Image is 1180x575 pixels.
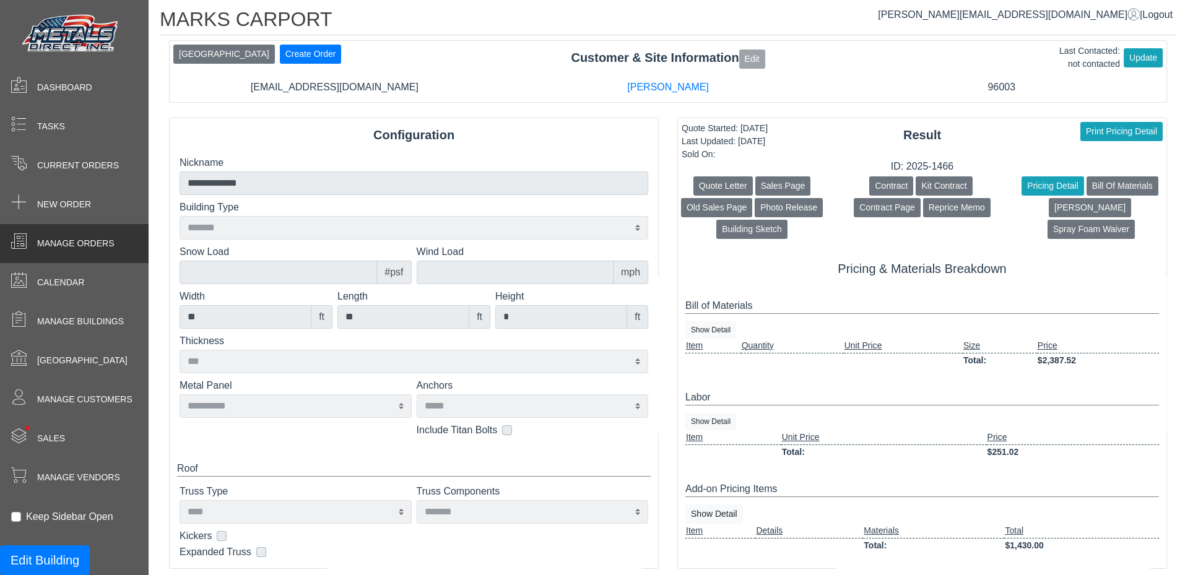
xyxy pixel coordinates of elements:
[878,9,1140,20] a: [PERSON_NAME][EMAIL_ADDRESS][DOMAIN_NAME]
[693,176,753,196] button: Quote Letter
[177,461,651,477] div: Roof
[37,276,84,289] span: Calendar
[963,353,1037,368] td: Total:
[160,7,1176,35] h1: MARKS CARPORT
[180,244,412,259] label: Snow Load
[495,289,648,304] label: Height
[685,524,755,538] td: Item
[180,378,412,393] label: Metal Panel
[685,321,736,339] button: Show Detail
[1087,176,1158,196] button: Bill Of Materials
[1080,122,1163,141] button: Print Pricing Detail
[682,135,768,148] div: Last Updated: [DATE]
[755,524,863,538] td: Details
[180,155,648,170] label: Nickname
[1142,9,1173,20] span: Logout
[1059,45,1120,71] div: Last Contacted: not contacted
[469,305,490,329] div: ft
[37,237,114,250] span: Manage Orders
[863,538,1004,553] td: Total:
[755,198,823,217] button: Photo Release
[755,176,811,196] button: Sales Page
[180,334,648,348] label: Thickness
[180,545,251,560] label: Expanded Truss
[685,298,1159,314] div: Bill of Materials
[987,430,1159,445] td: Price
[1004,538,1159,553] td: $1,430.00
[417,378,649,393] label: Anchors
[916,176,972,196] button: Kit Contract
[1022,176,1083,196] button: Pricing Detail
[180,529,212,543] label: Kickers
[685,339,741,353] td: Item
[844,339,963,353] td: Unit Price
[627,305,648,329] div: ft
[37,81,92,94] span: Dashboard
[37,432,65,445] span: Sales
[627,82,709,92] a: [PERSON_NAME]
[685,390,1159,405] div: Labor
[1048,220,1135,239] button: Spray Foam Waiver
[863,524,1004,538] td: Materials
[685,504,743,524] button: Show Detail
[835,80,1168,95] div: 96003
[180,484,412,499] label: Truss Type
[685,430,781,445] td: Item
[37,198,91,211] span: New Order
[173,45,275,64] button: [GEOGRAPHIC_DATA]
[19,11,124,57] img: Metals Direct Inc Logo
[685,413,736,430] button: Show Detail
[1124,48,1163,67] button: Update
[923,198,991,217] button: Reprice Memo
[741,339,844,353] td: Quantity
[37,315,124,328] span: Manage Buildings
[781,430,987,445] td: Unit Price
[685,482,1159,497] div: Add-on Pricing Items
[1049,198,1131,217] button: [PERSON_NAME]
[963,339,1037,353] td: Size
[180,289,332,304] label: Width
[168,80,501,95] div: [EMAIL_ADDRESS][DOMAIN_NAME]
[417,423,498,438] label: Include Titan Bolts
[37,159,119,172] span: Current Orders
[180,200,648,215] label: Building Type
[854,198,921,217] button: Contract Page
[678,159,1166,174] div: ID: 2025-1466
[613,261,648,284] div: mph
[170,126,658,144] div: Configuration
[417,244,649,259] label: Wind Load
[987,444,1159,459] td: $251.02
[1004,524,1159,538] td: Total
[678,126,1166,144] div: Result
[716,220,787,239] button: Building Sketch
[37,354,128,367] span: [GEOGRAPHIC_DATA]
[681,198,752,217] button: Old Sales Page
[739,50,765,69] button: Edit
[37,393,132,406] span: Manage Customers
[37,471,120,484] span: Manage Vendors
[1037,353,1159,368] td: $2,387.52
[280,45,342,64] button: Create Order
[685,261,1159,276] h5: Pricing & Materials Breakdown
[869,176,913,196] button: Contract
[376,261,411,284] div: #psf
[1037,339,1159,353] td: Price
[682,148,768,161] div: Sold On:
[781,444,987,459] td: Total:
[26,509,113,524] label: Keep Sidebar Open
[311,305,332,329] div: ft
[878,7,1173,22] div: |
[170,48,1166,68] div: Customer & Site Information
[12,408,43,448] span: •
[337,289,490,304] label: Length
[417,484,649,499] label: Truss Components
[682,122,768,135] div: Quote Started: [DATE]
[37,120,65,133] span: Tasks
